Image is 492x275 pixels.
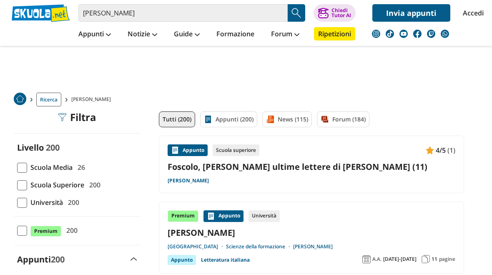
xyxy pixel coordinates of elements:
[432,256,437,262] span: 11
[293,243,333,250] a: [PERSON_NAME]
[17,254,65,265] label: Appunti
[213,144,259,156] div: Scuola superiore
[386,30,394,38] img: tiktok
[159,111,195,127] a: Tutti (200)
[383,256,417,262] span: [DATE]-[DATE]
[362,255,371,263] img: Anno accademico
[78,4,288,22] input: Cerca appunti, riassunti o versioni
[207,212,215,220] img: Appunti contenuto
[168,243,226,250] a: [GEOGRAPHIC_DATA]
[51,254,65,265] span: 200
[314,4,356,22] button: ChiediTutor AI
[204,115,212,124] img: Appunti filtro contenuto
[447,145,455,156] span: (1)
[262,111,312,127] a: News (115)
[226,243,293,250] a: Scienze della formazione
[331,8,351,18] div: Chiedi Tutor AI
[58,111,96,123] div: Filtra
[321,115,329,124] img: Forum filtro contenuto
[126,27,159,42] a: Notizie
[58,113,67,121] img: Filtra filtri mobile
[288,4,305,22] button: Search Button
[14,93,26,106] a: Home
[399,30,408,38] img: youtube
[131,257,137,261] img: Apri e chiudi sezione
[76,27,113,42] a: Appunti
[63,225,78,236] span: 200
[168,177,209,184] a: [PERSON_NAME]
[372,4,450,22] a: Invia appunti
[168,144,208,156] div: Appunto
[249,210,280,222] div: Università
[441,30,449,38] img: WhatsApp
[372,256,382,262] span: A.A.
[439,256,455,262] span: pagine
[27,197,63,208] span: Università
[269,27,301,42] a: Forum
[36,93,61,106] a: Ricerca
[200,111,257,127] a: Appunti (200)
[71,93,114,106] span: [PERSON_NAME]
[17,142,44,153] label: Livello
[290,7,303,19] img: Cerca appunti, riassunti o versioni
[463,4,480,22] a: Accedi
[168,227,455,238] a: [PERSON_NAME]
[27,179,84,190] span: Scuola Superiore
[168,255,196,265] div: Appunto
[436,145,446,156] span: 4/5
[427,30,435,38] img: twitch
[314,27,355,40] a: Ripetizioni
[422,255,430,263] img: Pagine
[317,111,369,127] a: Forum (184)
[266,115,274,124] img: News filtro contenuto
[168,161,455,172] a: Foscolo, [PERSON_NAME] ultime lettere di [PERSON_NAME] (11)
[30,226,61,237] span: Premium
[172,27,202,42] a: Guide
[65,197,79,208] span: 200
[214,27,256,42] a: Formazione
[372,30,380,38] img: instagram
[74,162,85,173] span: 26
[426,146,434,154] img: Appunti contenuto
[413,30,422,38] img: facebook
[201,255,250,265] a: Letteratura italiana
[203,210,243,222] div: Appunto
[171,146,179,154] img: Appunti contenuto
[168,210,198,222] div: Premium
[46,142,60,153] span: 200
[27,162,73,173] span: Scuola Media
[14,93,26,105] img: Home
[86,179,100,190] span: 200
